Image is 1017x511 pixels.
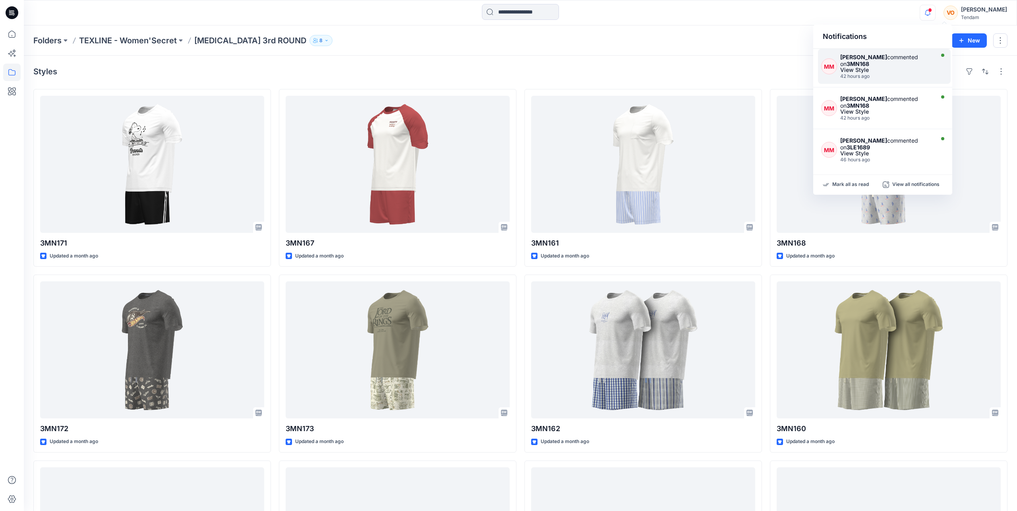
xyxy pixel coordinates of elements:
div: Notifications [813,25,952,49]
div: View Style [840,67,932,73]
a: 3MN167 [286,96,510,233]
p: Updated a month ago [50,252,98,260]
div: MM [821,142,837,158]
div: commented on [840,95,932,109]
p: 3MN171 [40,238,264,249]
div: View Style [840,109,932,114]
strong: [PERSON_NAME] [840,95,887,102]
div: Wednesday, October 01, 2025 06:32 [840,157,932,163]
p: 3MN161 [531,238,755,249]
a: 3MN168 [777,96,1001,233]
strong: 3MN168 [847,60,869,67]
p: Updated a month ago [295,437,344,446]
div: Wednesday, October 01, 2025 10:43 [840,115,932,121]
a: 3MN172 [40,281,264,418]
p: Updated a month ago [50,437,98,446]
a: 3MN162 [531,281,755,418]
a: TEXLINE - Women'Secret [79,35,177,46]
div: commented on [840,54,932,67]
div: VO [944,6,958,20]
strong: [PERSON_NAME] [840,54,887,60]
p: 3MN172 [40,423,264,434]
p: 3MN173 [286,423,510,434]
p: Updated a month ago [786,252,835,260]
a: 3MN161 [531,96,755,233]
p: [MEDICAL_DATA] 3rd ROUND [194,35,306,46]
button: New [951,33,987,48]
div: View Style [840,151,932,156]
div: commented on [840,137,932,151]
p: 8 [319,36,323,45]
button: 8 [309,35,333,46]
div: [PERSON_NAME] [961,5,1007,14]
a: 3MN160 [777,281,1001,418]
p: Mark all as read [832,181,869,188]
p: 3MN168 [777,238,1001,249]
strong: [PERSON_NAME] [840,137,887,144]
p: Updated a month ago [541,437,589,446]
strong: 3MN168 [847,102,869,109]
h4: Styles [33,67,57,76]
p: View all notifications [892,181,940,188]
p: Updated a month ago [541,252,589,260]
p: Updated a month ago [295,252,344,260]
p: 3MN160 [777,423,1001,434]
strong: 3LE1689 [847,144,870,151]
div: MM [821,58,837,74]
div: Tendam [961,14,1007,20]
a: 3MN171 [40,96,264,233]
p: 3MN167 [286,238,510,249]
div: MM [821,100,837,116]
p: Updated a month ago [786,437,835,446]
a: 3MN173 [286,281,510,418]
p: 3MN162 [531,423,755,434]
a: Folders [33,35,62,46]
div: Wednesday, October 01, 2025 10:44 [840,74,932,79]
